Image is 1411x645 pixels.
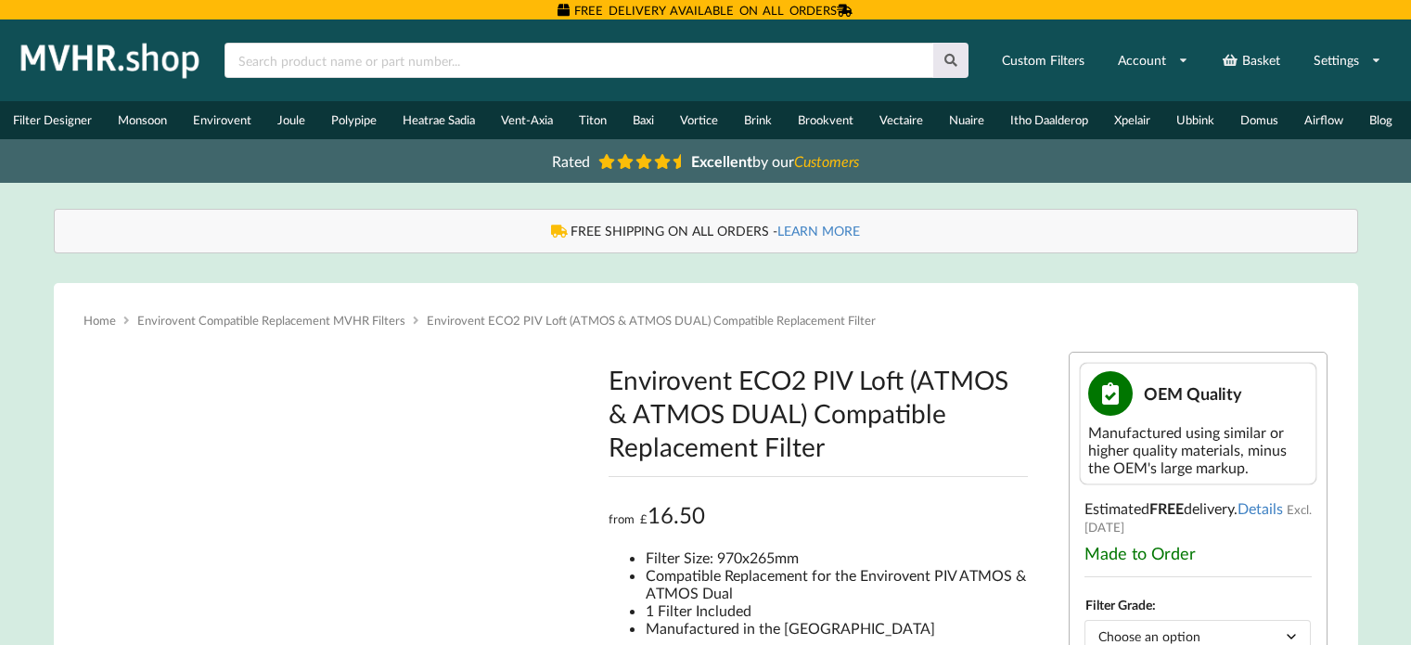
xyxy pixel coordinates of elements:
[1291,101,1356,139] a: Airflow
[1210,44,1292,77] a: Basket
[1149,499,1184,517] b: FREE
[620,101,667,139] a: Baxi
[539,146,873,176] a: Rated Excellentby ourCustomers
[73,222,1339,240] div: FREE SHIPPING ON ALL ORDERS -
[552,152,590,170] span: Rated
[105,101,180,139] a: Monsoon
[794,152,859,170] i: Customers
[609,363,1028,463] h1: Envirovent ECO2 PIV Loft (ATMOS & ATMOS DUAL) Compatible Replacement Filter
[13,37,208,84] img: mvhr.shop.png
[180,101,264,139] a: Envirovent
[646,566,1028,601] li: Compatible Replacement for the Envirovent PIV ATMOS & ATMOS Dual
[318,101,390,139] a: Polypipe
[1356,101,1405,139] a: Blog
[609,511,635,526] span: from
[785,101,866,139] a: Brookvent
[1238,499,1283,517] a: Details
[646,548,1028,566] li: Filter Size: 970x265mm
[1302,44,1393,77] a: Settings
[990,44,1097,77] a: Custom Filters
[777,223,860,239] a: LEARN MORE
[640,511,648,526] span: £
[427,313,876,328] span: Envirovent ECO2 PIV Loft (ATMOS & ATMOS DUAL) Compatible Replacement Filter
[224,43,933,78] input: Search product name or part number...
[390,101,488,139] a: Heatrae Sadia
[1227,101,1291,139] a: Domus
[691,152,859,170] span: by our
[1106,44,1200,77] a: Account
[488,101,566,139] a: Vent-Axia
[936,101,997,139] a: Nuaire
[646,601,1028,619] li: 1 Filter Included
[866,101,936,139] a: Vectaire
[566,101,620,139] a: Titon
[731,101,785,139] a: Brink
[640,501,705,528] bdi: 16.50
[997,101,1101,139] a: Itho Daalderop
[1144,383,1242,404] span: OEM Quality
[646,619,1028,637] li: Manufactured in the [GEOGRAPHIC_DATA]
[1088,423,1308,476] div: Manufactured using similar or higher quality materials, minus the OEM's large markup.
[1163,101,1227,139] a: Ubbink
[137,313,405,328] a: Envirovent Compatible Replacement MVHR Filters
[1085,597,1152,613] label: Filter Grade
[667,101,731,139] a: Vortice
[1101,101,1163,139] a: Xpelair
[83,313,116,328] a: Home
[691,152,752,170] b: Excellent
[1084,543,1312,563] div: Made to Order
[264,101,318,139] a: Joule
